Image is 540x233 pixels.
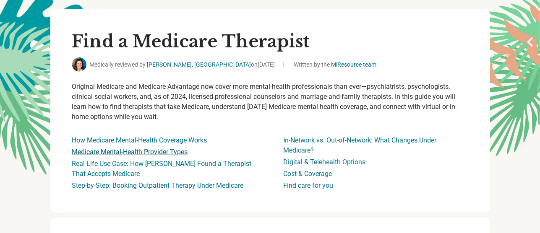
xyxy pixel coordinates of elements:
span: on [DATE] [251,61,275,68]
a: Digital & Telehealth Options [284,158,366,166]
p: Original Medicare and Medicare Advantage now cover more mental-health professionals than ever—psy... [72,82,468,122]
a: MiResource team [331,61,377,68]
a: In-Network vs. Out-of-Network: What Changes Under Medicare? [284,136,437,154]
a: How Medicare Mental-Health Coverage Works [72,136,207,144]
a: Medicare Mental-Health Provider Types [72,148,188,156]
span: Written by the [294,60,377,69]
a: Find care for you [284,181,334,189]
a: Step-by-Step: Booking Outpatient Therapy Under Medicare [72,181,244,189]
a: [PERSON_NAME], [GEOGRAPHIC_DATA] [147,61,251,68]
h1: Find a Medicare Therapist [72,31,468,52]
a: Real-Life Use Case: How [PERSON_NAME] Found a Therapist That Accepts Medicare [72,160,252,178]
a: Cost & Coverage [284,170,332,178]
span: Medically reviewed by [90,60,275,69]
